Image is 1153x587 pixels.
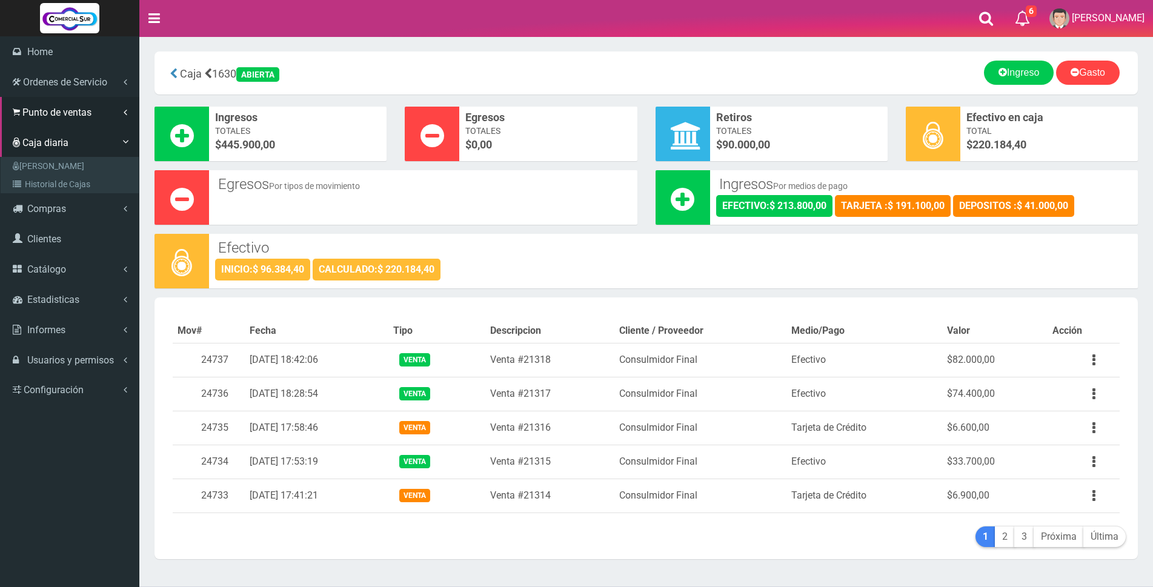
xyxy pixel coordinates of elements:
[23,76,107,88] span: Ordenes de Servicio
[719,176,1129,192] h3: Ingresos
[269,181,360,191] small: Por tipos de movimiento
[485,319,614,343] th: Descripcion
[215,110,380,125] span: Ingresos
[173,479,245,512] td: 24733
[245,479,388,512] td: [DATE] 17:41:21
[313,259,440,280] div: CALCULADO:
[614,343,786,377] td: Consulmidor Final
[218,240,1129,256] h3: Efectivo
[786,343,942,377] td: Efectivo
[399,387,430,400] span: Venta
[1048,319,1120,343] th: Acción
[953,195,1074,217] div: DEPOSITOS :
[722,138,770,151] font: 90.000,00
[995,526,1015,548] a: 2
[399,421,430,434] span: Venta
[173,343,245,377] td: 24737
[1034,526,1084,548] a: Próxima
[966,137,1132,153] span: $
[942,319,1048,343] th: Valor
[786,411,942,445] td: Tarjeta de Crédito
[399,455,430,468] span: Venta
[22,137,68,148] span: Caja diaria
[173,445,245,479] td: 24734
[485,479,614,512] td: Venta #21314
[4,175,139,193] a: Historial de Cajas
[942,411,1048,445] td: $6.600,00
[485,343,614,377] td: Venta #21318
[485,445,614,479] td: Venta #21315
[24,384,84,396] span: Configuración
[1072,12,1145,24] span: [PERSON_NAME]
[180,67,202,80] span: Caja
[942,479,1048,512] td: $6.900,00
[786,479,942,512] td: Tarjeta de Crédito
[236,67,279,82] div: ABIERTA
[614,411,786,445] td: Consulmidor Final
[485,377,614,411] td: Venta #21317
[614,377,786,411] td: Consulmidor Final
[399,489,430,502] span: Venta
[614,319,786,343] th: Cliente / Proveedor
[835,195,951,217] div: TARJETA :
[614,479,786,512] td: Consulmidor Final
[966,110,1132,125] span: Efectivo en caja
[942,343,1048,377] td: $82.000,00
[942,445,1048,479] td: $33.700,00
[218,176,628,192] h3: Egresos
[377,264,434,275] strong: $ 220.184,40
[972,138,1026,151] span: 220.184,40
[1017,200,1068,211] strong: $ 41.000,00
[245,445,388,479] td: [DATE] 17:53:19
[388,319,485,343] th: Tipo
[716,195,832,217] div: EFECTIVO:
[773,181,848,191] small: Por medios de pago
[786,445,942,479] td: Efectivo
[1014,526,1034,548] a: 3
[1083,526,1126,548] a: Última
[465,137,631,153] span: $
[27,294,79,305] span: Estadisticas
[27,203,66,214] span: Compras
[614,445,786,479] td: Consulmidor Final
[173,377,245,411] td: 24736
[716,137,882,153] span: $
[27,324,65,336] span: Informes
[984,61,1054,85] a: Ingreso
[1049,8,1069,28] img: User Image
[1026,5,1037,17] span: 6
[245,377,388,411] td: [DATE] 18:28:54
[399,353,430,366] span: Venta
[215,125,380,137] span: Totales
[22,107,91,118] span: Punto de ventas
[465,125,631,137] span: Totales
[888,200,945,211] strong: $ 191.100,00
[215,259,310,280] div: INICIO:
[4,157,139,175] a: [PERSON_NAME]
[253,264,304,275] strong: $ 96.384,40
[716,125,882,137] span: Totales
[173,411,245,445] td: 24735
[221,138,275,151] font: 445.900,00
[1056,61,1120,85] a: Gasto
[245,343,388,377] td: [DATE] 18:42:06
[966,125,1132,137] span: Total
[786,319,942,343] th: Medio/Pago
[245,319,388,343] th: Fecha
[27,46,53,58] span: Home
[769,200,826,211] strong: $ 213.800,00
[983,531,988,542] b: 1
[942,377,1048,411] td: $74.400,00
[40,3,99,33] img: Logo grande
[27,233,61,245] span: Clientes
[173,319,245,343] th: Mov#
[786,377,942,411] td: Efectivo
[27,264,66,275] span: Catálogo
[215,137,380,153] span: $
[716,110,882,125] span: Retiros
[27,354,114,366] span: Usuarios y permisos
[485,411,614,445] td: Venta #21316
[465,110,631,125] span: Egresos
[245,411,388,445] td: [DATE] 17:58:46
[164,61,485,85] div: 1630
